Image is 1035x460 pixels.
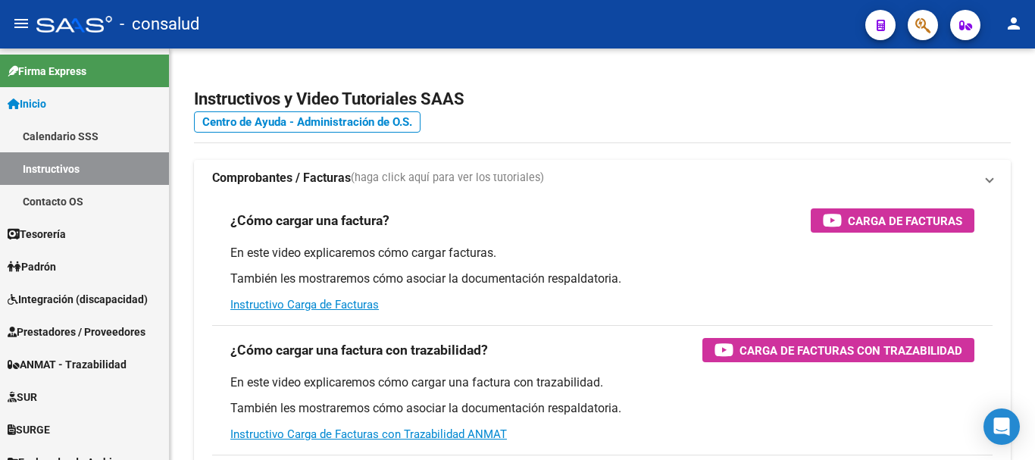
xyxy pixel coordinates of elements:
span: Prestadores / Proveedores [8,324,145,340]
span: - consalud [120,8,199,41]
span: ANMAT - Trazabilidad [8,356,127,373]
p: También les mostraremos cómo asociar la documentación respaldatoria. [230,271,974,287]
a: Centro de Ayuda - Administración de O.S. [194,111,421,133]
span: Carga de Facturas [848,211,962,230]
button: Carga de Facturas con Trazabilidad [702,338,974,362]
span: Integración (discapacidad) [8,291,148,308]
span: Padrón [8,258,56,275]
mat-icon: person [1005,14,1023,33]
span: SUR [8,389,37,405]
a: Instructivo Carga de Facturas con Trazabilidad ANMAT [230,427,507,441]
h3: ¿Cómo cargar una factura? [230,210,389,231]
span: (haga click aquí para ver los tutoriales) [351,170,544,186]
div: Open Intercom Messenger [983,408,1020,445]
mat-expansion-panel-header: Comprobantes / Facturas(haga click aquí para ver los tutoriales) [194,160,1011,196]
p: También les mostraremos cómo asociar la documentación respaldatoria. [230,400,974,417]
span: Carga de Facturas con Trazabilidad [740,341,962,360]
h3: ¿Cómo cargar una factura con trazabilidad? [230,340,488,361]
button: Carga de Facturas [811,208,974,233]
strong: Comprobantes / Facturas [212,170,351,186]
h2: Instructivos y Video Tutoriales SAAS [194,85,1011,114]
p: En este video explicaremos cómo cargar una factura con trazabilidad. [230,374,974,391]
mat-icon: menu [12,14,30,33]
p: En este video explicaremos cómo cargar facturas. [230,245,974,261]
span: Inicio [8,95,46,112]
span: Firma Express [8,63,86,80]
span: SURGE [8,421,50,438]
span: Tesorería [8,226,66,243]
a: Instructivo Carga de Facturas [230,298,379,311]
